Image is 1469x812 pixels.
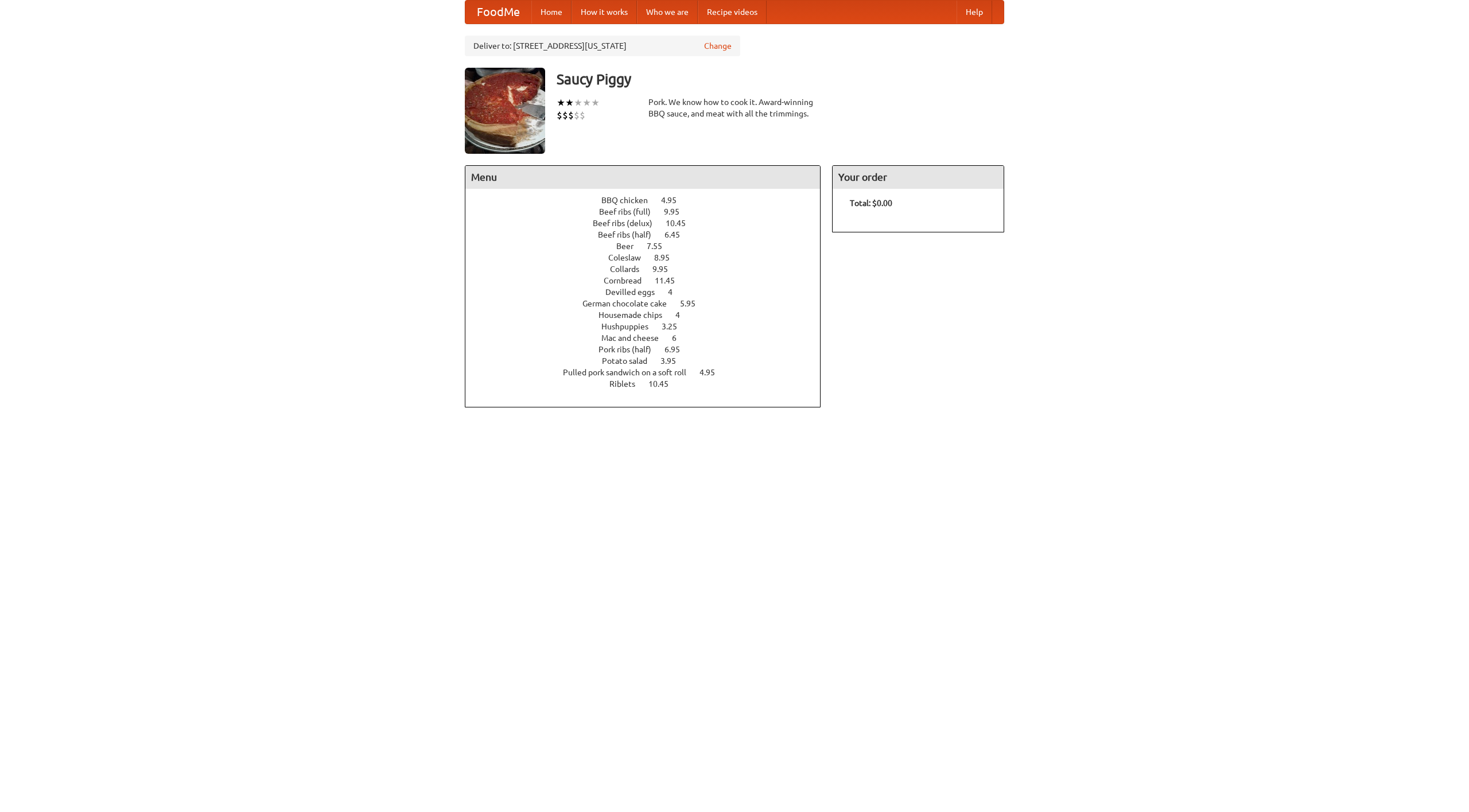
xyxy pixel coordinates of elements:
div: Pork. We know how to cook it. Award-winning BBQ sauce, and meat with all the trimmings. [648,96,821,119]
span: 9.95 [664,207,691,216]
li: $ [574,109,580,122]
span: Potato salad [602,356,659,366]
a: Riblets 10.45 [609,379,690,388]
span: Beef ribs (delux) [593,219,664,228]
h4: Menu [465,166,820,189]
span: 10.45 [666,219,697,228]
a: Collards 9.95 [610,265,689,274]
span: 3.95 [660,356,687,366]
span: Mac and cheese [601,333,670,343]
li: $ [562,109,568,122]
span: BBQ chicken [601,196,659,205]
span: 11.45 [655,276,686,285]
span: 9.95 [652,265,679,274]
a: BBQ chicken 4.95 [601,196,698,205]
li: ★ [557,96,565,109]
span: Beef ribs (half) [598,230,663,239]
a: Help [957,1,992,24]
span: 10.45 [648,379,680,388]
span: 6.45 [664,230,691,239]
li: ★ [565,96,574,109]
span: 4.95 [661,196,688,205]
h3: Saucy Piggy [557,68,1004,91]
a: FoodMe [465,1,531,24]
img: angular.jpg [465,68,545,154]
span: Beer [616,242,645,251]
a: Home [531,1,572,24]
b: Total: $0.00 [850,199,892,208]
a: Mac and cheese 6 [601,333,698,343]
a: German chocolate cake 5.95 [582,299,717,308]
span: 3.25 [662,322,689,331]
a: Beef ribs (half) 6.45 [598,230,701,239]
span: Collards [610,265,651,274]
li: ★ [591,96,600,109]
span: 4 [675,310,691,320]
span: 4 [668,287,684,297]
li: ★ [574,96,582,109]
span: Housemade chips [599,310,674,320]
span: 8.95 [654,253,681,262]
span: German chocolate cake [582,299,678,308]
li: $ [557,109,562,122]
a: Beer 7.55 [616,242,683,251]
li: $ [580,109,585,122]
span: 6 [672,333,688,343]
span: 4.95 [699,368,726,377]
span: Coleslaw [608,253,652,262]
a: Recipe videos [698,1,767,24]
a: Coleslaw 8.95 [608,253,691,262]
a: Cornbread 11.45 [604,276,696,285]
span: Hushpuppies [601,322,660,331]
span: Cornbread [604,276,653,285]
div: Deliver to: [STREET_ADDRESS][US_STATE] [465,36,740,56]
li: $ [568,109,574,122]
span: Pulled pork sandwich on a soft roll [563,368,698,377]
a: Change [704,40,732,52]
a: Pork ribs (half) 6.95 [599,345,701,354]
a: Beef ribs (full) 9.95 [599,207,701,216]
span: Beef ribs (full) [599,207,662,216]
a: Pulled pork sandwich on a soft roll 4.95 [563,368,736,377]
li: ★ [582,96,591,109]
span: Pork ribs (half) [599,345,663,354]
a: Who we are [637,1,698,24]
span: Riblets [609,379,647,388]
span: 7.55 [647,242,674,251]
a: Potato salad 3.95 [602,356,697,366]
a: Hushpuppies 3.25 [601,322,698,331]
a: How it works [572,1,637,24]
a: Housemade chips 4 [599,310,701,320]
a: Beef ribs (delux) 10.45 [593,219,707,228]
span: 5.95 [680,299,707,308]
span: 6.95 [664,345,691,354]
h4: Your order [833,166,1004,189]
span: Devilled eggs [605,287,666,297]
a: Devilled eggs 4 [605,287,694,297]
